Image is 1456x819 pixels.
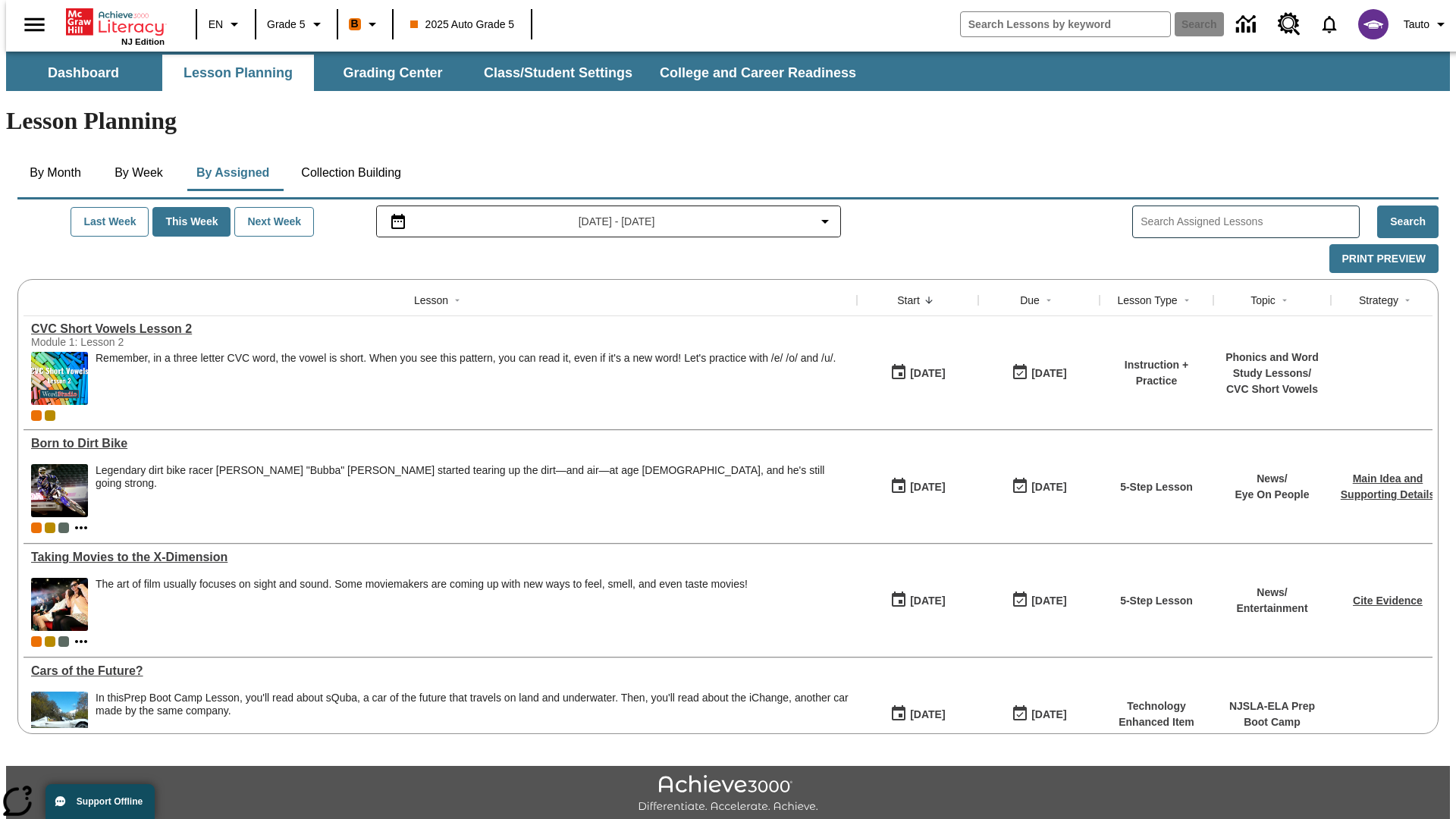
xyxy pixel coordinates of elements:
[96,578,748,591] p: The art of film usually focuses on sight and sound. Some moviemakers are coming up with new ways ...
[1120,593,1193,609] p: 5-Step Lesson
[1404,17,1429,33] span: Tauto
[96,692,849,717] div: In this
[71,207,149,237] button: Last Week
[910,364,945,383] div: [DATE]
[66,7,165,37] a: Home
[1141,211,1359,233] input: Search Assigned Lessons
[1250,293,1276,308] div: Topic
[8,55,159,91] button: Dashboard
[885,700,950,729] button: 08/27/25: First time the lesson was available
[31,664,849,678] div: Cars of the Future?
[910,591,945,610] div: [DATE]
[96,352,836,365] p: Remember, in a three letter CVC word, the vowel is short. When you see this pattern, you can read...
[1235,487,1309,503] p: Eye On People
[648,55,868,91] button: College and Career Readiness
[1359,293,1398,308] div: Strategy
[45,784,155,819] button: Support Offline
[910,478,945,497] div: [DATE]
[6,107,1450,135] h1: Lesson Planning
[209,17,223,33] span: EN
[162,55,314,91] button: Lesson Planning
[1117,293,1177,308] div: Lesson Type
[317,55,469,91] button: Grading Center
[31,692,88,745] img: High-tech automobile treading water.
[31,437,849,450] div: Born to Dirt Bike
[1031,478,1066,497] div: [DATE]
[1269,4,1310,45] a: Resource Center, Will open in new tab
[96,692,849,717] testabrev: Prep Boot Camp Lesson, you'll read about sQuba, a car of the future that travels on land and unde...
[31,322,849,336] div: CVC Short Vowels Lesson 2
[1006,586,1072,615] button: 08/27/25: Last day the lesson can be accessed
[1276,291,1294,309] button: Sort
[885,472,950,501] button: 08/27/25: First time the lesson was available
[6,55,870,91] div: SubNavbar
[414,293,448,308] div: Lesson
[45,636,55,647] div: New 2025 class
[31,664,849,678] a: Cars of the Future? , Lessons
[31,551,849,564] div: Taking Movies to the X-Dimension
[31,522,42,533] div: Current Class
[31,336,259,348] div: Module 1: Lesson 2
[152,207,231,237] button: This Week
[31,464,88,517] img: Motocross racer James Stewart flies through the air on his dirt bike.
[448,291,466,309] button: Sort
[1329,244,1439,274] button: Print Preview
[267,17,306,33] span: Grade 5
[58,636,69,647] div: OL 2025 Auto Grade 6
[121,37,165,46] span: NJ Edition
[343,11,388,38] button: Boost Class color is orange. Change class color
[96,692,849,745] div: In this Prep Boot Camp Lesson, you'll read about sQuba, a car of the future that travels on land ...
[31,636,42,647] div: Current Class
[1040,291,1058,309] button: Sort
[58,522,69,533] span: OL 2025 Auto Grade 6
[45,410,55,421] div: New 2025 class
[77,796,143,807] span: Support Offline
[31,410,42,421] span: Current Class
[31,437,849,450] a: Born to Dirt Bike, Lessons
[1236,585,1307,601] p: News /
[31,322,849,336] a: CVC Short Vowels Lesson 2, Lessons
[184,155,281,191] button: By Assigned
[410,17,515,33] span: 2025 Auto Grade 5
[961,12,1170,36] input: search field
[1031,705,1066,724] div: [DATE]
[1031,591,1066,610] div: [DATE]
[1020,293,1040,308] div: Due
[1107,698,1206,730] p: Technology Enhanced Item
[31,551,849,564] a: Taking Movies to the X-Dimension, Lessons
[1221,381,1323,397] p: CVC Short Vowels
[885,359,950,388] button: 08/28/25: First time the lesson was available
[101,155,177,191] button: By Week
[1235,471,1309,487] p: News /
[910,705,945,724] div: [DATE]
[1006,700,1072,729] button: 08/01/26: Last day the lesson can be accessed
[31,352,88,405] img: CVC Short Vowels Lesson 2.
[1221,350,1323,381] p: Phonics and Word Study Lessons /
[920,291,938,309] button: Sort
[1341,472,1435,500] a: Main Idea and Supporting Details
[1358,9,1389,39] img: avatar image
[1006,359,1072,388] button: 08/28/25: Last day the lesson can be accessed
[579,214,655,230] span: [DATE] - [DATE]
[1107,357,1206,389] p: Instruction + Practice
[638,775,818,814] img: Achieve3000 Differentiate Accelerate Achieve
[72,519,90,537] button: Show more classes
[1377,206,1439,238] button: Search
[1349,5,1398,44] button: Select a new avatar
[1236,601,1307,617] p: Entertainment
[1310,5,1349,44] a: Notifications
[6,52,1450,91] div: SubNavbar
[96,578,748,631] div: The art of film usually focuses on sight and sound. Some moviemakers are coming up with new ways ...
[96,352,836,405] div: Remember, in a three letter CVC word, the vowel is short. When you see this pattern, you can read...
[1120,479,1193,495] p: 5-Step Lesson
[1221,698,1323,730] p: NJSLA-ELA Prep Boot Camp
[31,578,88,631] img: Panel in front of the seats sprays water mist to the happy audience at a 4DX-equipped theater.
[1227,4,1269,45] a: Data Center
